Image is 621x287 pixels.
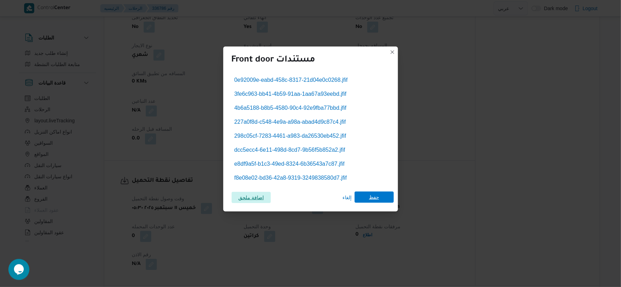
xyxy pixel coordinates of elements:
span: 4b6a5188-b8b5-4580-90c4-92e9fba77bbd.jfif [234,104,347,112]
button: 227a0f8d-c548-4e9a-a98a-abad4d9c87c4.jfif [232,116,378,128]
span: اضافة ملحق [238,192,264,203]
button: e8df9a5f-b1c3-49ed-8324-6b36543a7c87.jfif [232,158,378,170]
span: حفظ [369,192,379,203]
span: 227a0f8d-c548-4e9a-a98a-abad4d9c87c4.jfif [234,118,346,126]
span: f8e08e02-bd36-42a8-9319-3249838580d7.jfif [234,174,347,182]
span: e8df9a5f-b1c3-49ed-8324-6b36543a7c87.jfif [234,160,345,168]
iframe: chat widget [7,259,29,280]
button: dcc5ecc4-6e11-498d-8cd7-9b56f5b852a2.jfif [232,144,378,156]
button: 298c05cf-7283-4461-a983-da26530eb452.jfif [232,130,378,142]
span: 3fe6c963-bb41-4b59-91aa-1aa67a93eebd.jfif [234,90,347,98]
button: Closes this modal window [388,48,397,56]
span: 298c05cf-7283-4461-a983-da26530eb452.jfif [234,132,346,140]
span: 0e92009e-eabd-458c-8317-21d04e0c0268.jfif [234,76,348,84]
button: 3fe6c963-bb41-4b59-91aa-1aa67a93eebd.jfif [232,88,378,100]
span: إلغاء [343,193,352,202]
span: dcc5ecc4-6e11-498d-8cd7-9b56f5b852a2.jfif [234,146,346,154]
button: حفظ [355,192,394,203]
div: Front door مستندات [232,55,316,66]
button: 0e92009e-eabd-458c-8317-21d04e0c0268.jfif [232,74,378,86]
button: 4b6a5188-b8b5-4580-90c4-92e9fba77bbd.jfif [232,102,378,114]
button: إلغاء [340,192,355,203]
button: f8e08e02-bd36-42a8-9319-3249838580d7.jfif [232,172,378,184]
button: اضافة ملحق [232,192,271,203]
